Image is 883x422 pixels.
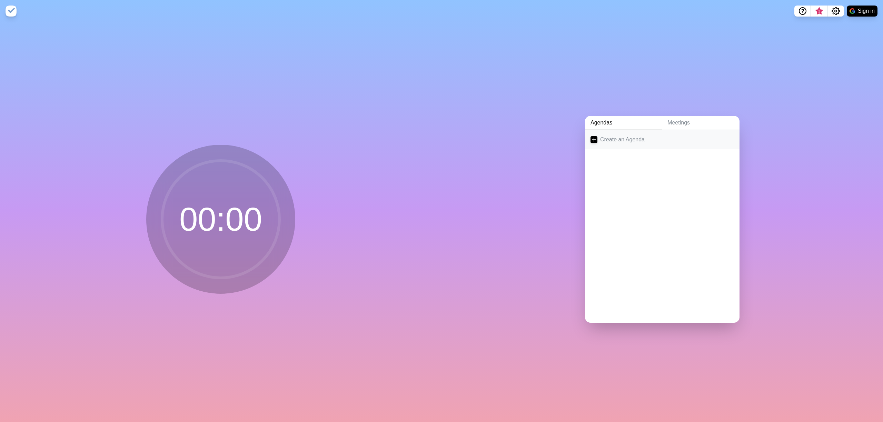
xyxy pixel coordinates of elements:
[6,6,17,17] img: timeblocks logo
[816,9,822,14] span: 3
[811,6,827,17] button: What’s new
[585,116,662,130] a: Agendas
[827,6,844,17] button: Settings
[585,130,740,149] a: Create an Agenda
[794,6,811,17] button: Help
[847,6,877,17] button: Sign in
[850,8,855,14] img: google logo
[662,116,740,130] a: Meetings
